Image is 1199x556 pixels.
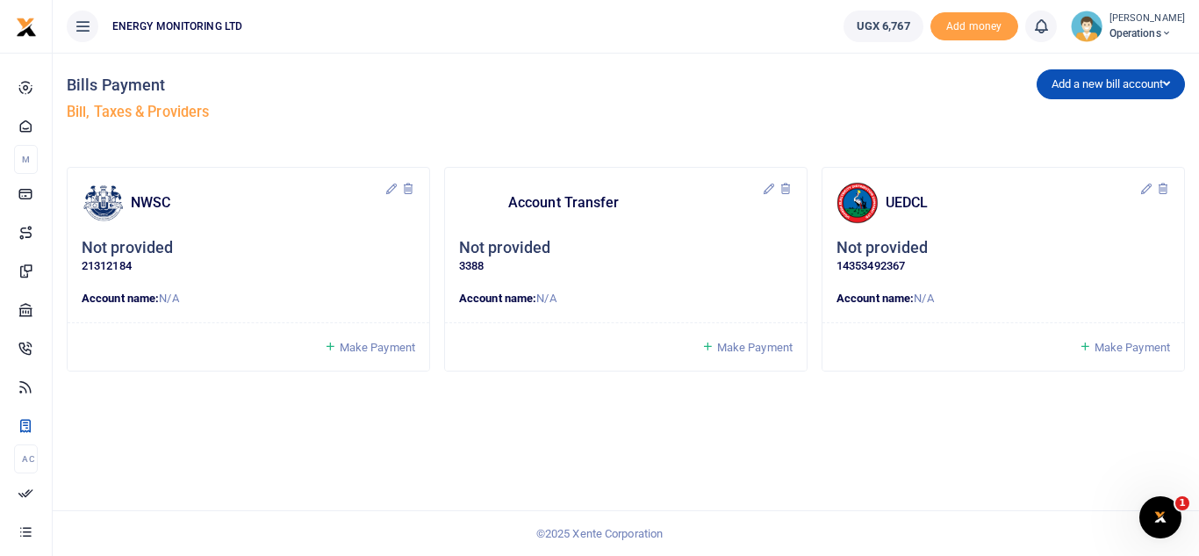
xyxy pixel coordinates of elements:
a: Add money [930,18,1018,32]
span: Make Payment [1095,341,1170,354]
div: Click to update [82,238,415,276]
strong: Account name: [82,292,159,305]
h4: UEDCL [886,193,1139,213]
strong: Account name: [836,292,914,305]
li: M [14,145,38,174]
h4: NWSC [131,193,384,213]
strong: Account name: [459,292,536,305]
p: 3388 [459,257,793,276]
h5: Not provided [82,238,173,258]
h4: Bills Payment [67,76,619,95]
span: N/A [536,292,556,305]
li: Toup your wallet [930,12,1018,41]
a: Make Payment [1079,337,1170,357]
li: Wallet ballance [836,11,930,42]
h4: Account Transfer [508,193,762,213]
span: Operations [1109,25,1185,41]
a: profile-user [PERSON_NAME] Operations [1071,11,1185,42]
button: Add a new bill account [1037,69,1185,99]
img: profile-user [1071,11,1102,42]
li: Ac [14,444,38,473]
a: UGX 6,767 [844,11,923,42]
img: logo-small [16,17,37,38]
a: logo-small logo-large logo-large [16,19,37,32]
span: UGX 6,767 [857,18,910,35]
p: 14353492367 [836,257,1170,276]
p: 21312184 [82,257,415,276]
div: Click to update [459,238,793,276]
span: Make Payment [717,341,793,354]
small: [PERSON_NAME] [1109,11,1185,26]
span: 1 [1175,496,1189,510]
span: N/A [159,292,178,305]
span: Make Payment [340,341,415,354]
span: ENERGY MONITORING LTD [105,18,249,34]
a: Make Payment [324,337,415,357]
iframe: Intercom live chat [1139,496,1181,538]
span: Add money [930,12,1018,41]
a: Make Payment [701,337,793,357]
span: N/A [914,292,933,305]
div: Click to update [836,238,1170,276]
h5: Not provided [836,238,928,258]
h5: Bill, Taxes & Providers [67,104,619,121]
h5: Not provided [459,238,550,258]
